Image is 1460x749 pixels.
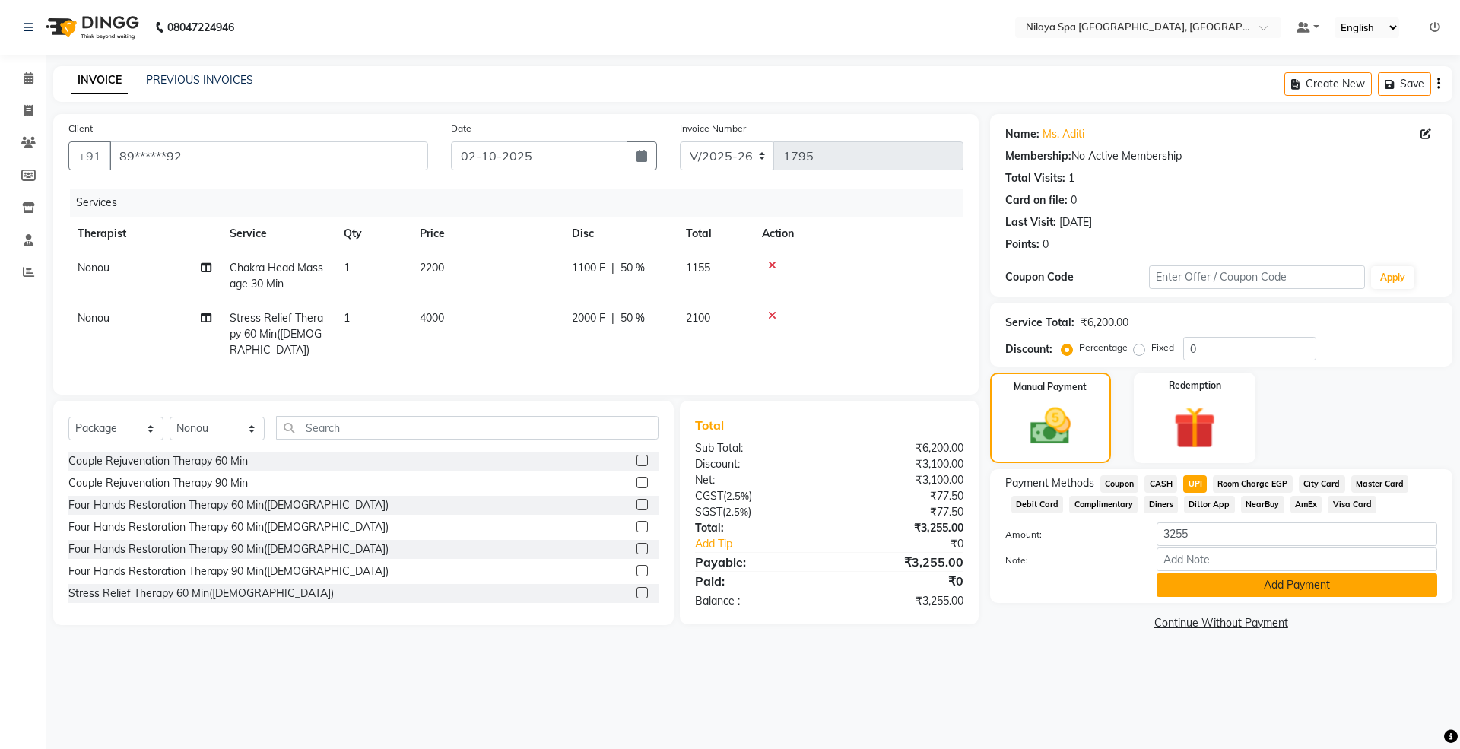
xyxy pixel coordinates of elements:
[620,310,645,326] span: 50 %
[39,6,143,49] img: logo
[829,572,974,590] div: ₹0
[68,586,334,601] div: Stress Relief Therapy 60 Min([DEMOGRAPHIC_DATA])
[221,217,335,251] th: Service
[1005,315,1074,331] div: Service Total:
[1157,573,1437,597] button: Add Payment
[68,541,389,557] div: Four Hands Restoration Therapy 90 Min([DEMOGRAPHIC_DATA])
[1151,341,1174,354] label: Fixed
[695,417,730,433] span: Total
[68,141,111,170] button: +91
[993,615,1449,631] a: Continue Without Payment
[1017,403,1084,449] img: _cash.svg
[829,456,974,472] div: ₹3,100.00
[1005,148,1437,164] div: No Active Membership
[1371,266,1414,289] button: Apply
[1284,72,1372,96] button: Create New
[1043,236,1049,252] div: 0
[276,416,659,440] input: Search
[1043,126,1084,142] a: Ms. Aditi
[1144,475,1177,493] span: CASH
[725,506,748,518] span: 2.5%
[753,217,963,251] th: Action
[1144,496,1178,513] span: Diners
[994,528,1145,541] label: Amount:
[109,141,428,170] input: Search by Name/Mobile/Email/Code
[1005,236,1039,252] div: Points:
[68,519,389,535] div: Four Hands Restoration Therapy 60 Min([DEMOGRAPHIC_DATA])
[1299,475,1345,493] span: City Card
[1184,496,1235,513] span: Dittor App
[1149,265,1365,289] input: Enter Offer / Coupon Code
[68,475,248,491] div: Couple Rejuvenation Therapy 90 Min
[1290,496,1322,513] span: AmEx
[146,73,253,87] a: PREVIOUS INVOICES
[829,520,974,536] div: ₹3,255.00
[1005,341,1052,357] div: Discount:
[684,553,829,571] div: Payable:
[1071,192,1077,208] div: 0
[451,122,471,135] label: Date
[1005,192,1068,208] div: Card on file:
[420,261,444,275] span: 2200
[695,505,722,519] span: SGST
[853,536,974,552] div: ₹0
[1079,341,1128,354] label: Percentage
[684,572,829,590] div: Paid:
[1241,496,1284,513] span: NearBuy
[611,260,614,276] span: |
[829,593,974,609] div: ₹3,255.00
[695,489,723,503] span: CGST
[684,536,853,552] a: Add Tip
[1378,72,1431,96] button: Save
[1328,496,1376,513] span: Visa Card
[1100,475,1139,493] span: Coupon
[70,189,975,217] div: Services
[680,122,746,135] label: Invoice Number
[344,311,350,325] span: 1
[68,122,93,135] label: Client
[78,261,109,275] span: Nonou
[686,261,710,275] span: 1155
[344,261,350,275] span: 1
[78,311,109,325] span: Nonou
[1157,522,1437,546] input: Amount
[677,217,753,251] th: Total
[1069,496,1138,513] span: Complimentary
[684,488,829,504] div: ( )
[68,563,389,579] div: Four Hands Restoration Therapy 90 Min([DEMOGRAPHIC_DATA])
[230,311,323,357] span: Stress Relief Therapy 60 Min([DEMOGRAPHIC_DATA])
[829,488,974,504] div: ₹77.50
[1351,475,1409,493] span: Master Card
[829,553,974,571] div: ₹3,255.00
[1014,380,1087,394] label: Manual Payment
[1005,214,1056,230] div: Last Visit:
[1011,496,1064,513] span: Debit Card
[684,456,829,472] div: Discount:
[1160,401,1229,454] img: _gift.svg
[1157,547,1437,571] input: Add Note
[684,520,829,536] div: Total:
[684,593,829,609] div: Balance :
[71,67,128,94] a: INVOICE
[1005,475,1094,491] span: Payment Methods
[68,217,221,251] th: Therapist
[1005,269,1149,285] div: Coupon Code
[1081,315,1128,331] div: ₹6,200.00
[68,497,389,513] div: Four Hands Restoration Therapy 60 Min([DEMOGRAPHIC_DATA])
[1005,170,1065,186] div: Total Visits:
[563,217,677,251] th: Disc
[726,490,749,502] span: 2.5%
[167,6,234,49] b: 08047224946
[1059,214,1092,230] div: [DATE]
[335,217,411,251] th: Qty
[1068,170,1074,186] div: 1
[68,453,248,469] div: Couple Rejuvenation Therapy 60 Min
[1213,475,1293,493] span: Room Charge EGP
[684,472,829,488] div: Net:
[611,310,614,326] span: |
[1183,475,1207,493] span: UPI
[684,504,829,520] div: ( )
[684,440,829,456] div: Sub Total:
[1005,148,1071,164] div: Membership:
[1005,126,1039,142] div: Name:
